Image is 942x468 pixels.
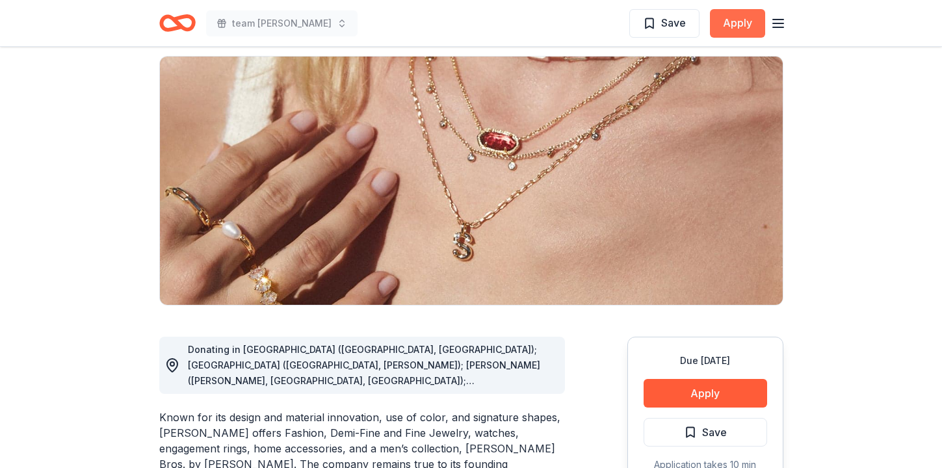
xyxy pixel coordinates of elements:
div: Due [DATE] [644,353,767,369]
button: Save [629,9,700,38]
img: Image for Kendra Scott [160,57,783,305]
span: Save [661,14,686,31]
span: Save [702,424,727,441]
button: Apply [644,379,767,408]
button: Save [644,418,767,447]
button: Apply [710,9,765,38]
span: team [PERSON_NAME] [232,16,332,31]
button: team [PERSON_NAME] [206,10,358,36]
a: Home [159,8,196,38]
